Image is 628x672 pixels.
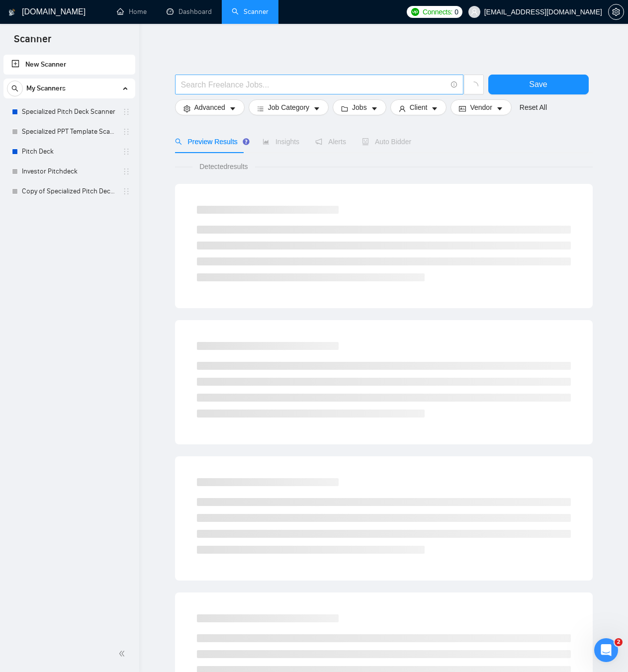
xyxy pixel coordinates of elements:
span: bars [257,105,264,112]
li: New Scanner [3,55,135,75]
span: caret-down [496,105,503,112]
span: Insights [263,138,299,146]
span: caret-down [313,105,320,112]
span: caret-down [371,105,378,112]
a: Specialized Pitch Deck Scanner [22,102,116,122]
button: folderJobscaret-down [333,99,386,115]
span: setting [609,8,624,16]
span: holder [122,187,130,195]
iframe: Intercom live chat [594,638,618,662]
a: dashboardDashboard [167,7,212,16]
span: info-circle [451,82,457,88]
span: setting [183,105,190,112]
span: My Scanners [26,79,66,98]
span: Vendor [470,102,492,113]
a: searchScanner [232,7,269,16]
li: My Scanners [3,79,135,201]
span: loading [469,82,478,90]
span: holder [122,128,130,136]
span: Jobs [352,102,367,113]
span: area-chart [263,138,269,145]
span: holder [122,108,130,116]
span: search [175,138,182,145]
button: barsJob Categorycaret-down [249,99,329,115]
button: idcardVendorcaret-down [450,99,511,115]
span: 2 [615,638,623,646]
a: setting [608,8,624,16]
span: Auto Bidder [362,138,411,146]
a: homeHome [117,7,147,16]
img: logo [8,4,15,20]
button: search [7,81,23,96]
span: Scanner [6,32,59,53]
span: Save [529,78,547,90]
button: settingAdvancedcaret-down [175,99,245,115]
a: Investor Pitchdeck [22,162,116,181]
a: Pitch Deck [22,142,116,162]
span: idcard [459,105,466,112]
button: Save [488,75,589,94]
span: Client [410,102,428,113]
input: Search Freelance Jobs... [181,79,447,91]
button: setting [608,4,624,20]
span: 0 [454,6,458,17]
span: Detected results [192,161,255,172]
button: userClientcaret-down [390,99,447,115]
a: Copy of Specialized Pitch Deck Scanner [22,181,116,201]
span: folder [341,105,348,112]
span: user [399,105,406,112]
img: upwork-logo.png [411,8,419,16]
a: Specialized PPT Template Scanner [22,122,116,142]
span: Preview Results [175,138,247,146]
span: caret-down [431,105,438,112]
span: search [7,85,22,92]
div: Tooltip anchor [242,137,251,146]
a: Reset All [520,102,547,113]
span: holder [122,148,130,156]
span: Connects: [423,6,452,17]
span: Alerts [315,138,346,146]
span: Job Category [268,102,309,113]
span: double-left [118,649,128,659]
span: caret-down [229,105,236,112]
span: holder [122,168,130,175]
span: robot [362,138,369,145]
a: New Scanner [11,55,127,75]
span: Advanced [194,102,225,113]
span: user [471,8,478,15]
span: notification [315,138,322,145]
